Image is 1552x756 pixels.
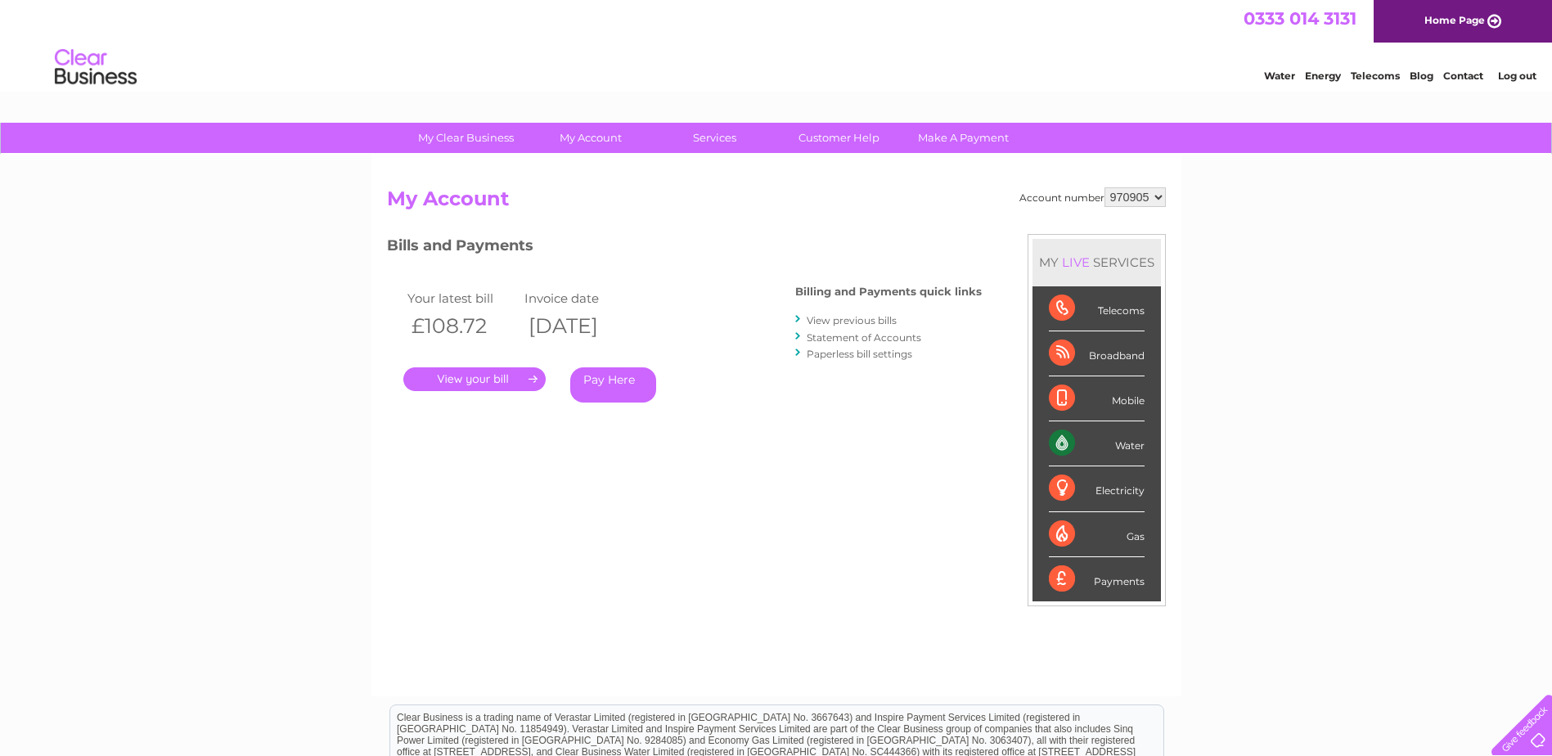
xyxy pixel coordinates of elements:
[54,43,137,92] img: logo.png
[647,123,782,153] a: Services
[807,314,897,326] a: View previous bills
[807,331,921,344] a: Statement of Accounts
[1498,70,1536,82] a: Log out
[403,309,521,343] th: £108.72
[1264,70,1295,82] a: Water
[1049,286,1145,331] div: Telecoms
[1049,512,1145,557] div: Gas
[807,348,912,360] a: Paperless bill settings
[1049,557,1145,601] div: Payments
[387,187,1166,218] h2: My Account
[1049,466,1145,511] div: Electricity
[387,234,982,263] h3: Bills and Payments
[795,286,982,298] h4: Billing and Payments quick links
[1049,376,1145,421] div: Mobile
[1244,8,1356,29] a: 0333 014 3131
[1049,331,1145,376] div: Broadband
[520,287,638,309] td: Invoice date
[390,9,1163,79] div: Clear Business is a trading name of Verastar Limited (registered in [GEOGRAPHIC_DATA] No. 3667643...
[1443,70,1483,82] a: Contact
[1305,70,1341,82] a: Energy
[570,367,656,403] a: Pay Here
[1410,70,1433,82] a: Blog
[403,287,521,309] td: Your latest bill
[1049,421,1145,466] div: Water
[520,309,638,343] th: [DATE]
[523,123,658,153] a: My Account
[896,123,1031,153] a: Make A Payment
[772,123,906,153] a: Customer Help
[1019,187,1166,207] div: Account number
[398,123,533,153] a: My Clear Business
[1032,239,1161,286] div: MY SERVICES
[403,367,546,391] a: .
[1351,70,1400,82] a: Telecoms
[1059,254,1093,270] div: LIVE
